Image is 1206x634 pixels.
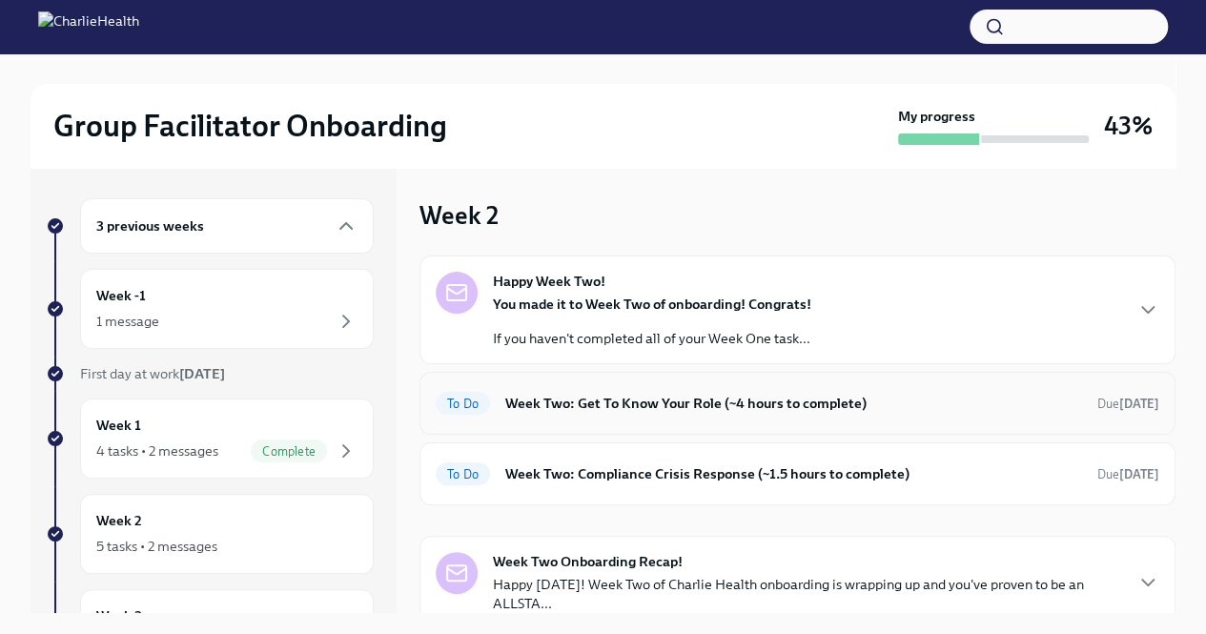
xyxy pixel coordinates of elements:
[96,605,142,626] h6: Week 3
[493,552,683,571] strong: Week Two Onboarding Recap!
[493,575,1121,613] p: Happy [DATE]! Week Two of Charlie Health onboarding is wrapping up and you've proven to be an ALL...
[1119,467,1159,481] strong: [DATE]
[436,467,490,481] span: To Do
[1097,465,1159,483] span: September 16th, 2025 10:00
[1119,397,1159,411] strong: [DATE]
[1097,395,1159,413] span: September 16th, 2025 10:00
[1104,109,1153,143] h3: 43%
[38,11,139,42] img: CharlieHealth
[493,329,811,348] p: If you haven't completed all of your Week One task...
[251,444,327,459] span: Complete
[898,107,975,126] strong: My progress
[96,312,159,331] div: 1 message
[80,365,225,382] span: First day at work
[80,198,374,254] div: 3 previous weeks
[96,285,146,306] h6: Week -1
[505,393,1082,414] h6: Week Two: Get To Know Your Role (~4 hours to complete)
[1097,467,1159,481] span: Due
[96,215,204,236] h6: 3 previous weeks
[493,296,811,313] strong: You made it to Week Two of onboarding! Congrats!
[493,272,605,291] strong: Happy Week Two!
[46,399,374,479] a: Week 14 tasks • 2 messagesComplete
[1097,397,1159,411] span: Due
[46,494,374,574] a: Week 25 tasks • 2 messages
[505,463,1082,484] h6: Week Two: Compliance Crisis Response (~1.5 hours to complete)
[436,397,490,411] span: To Do
[96,537,217,556] div: 5 tasks • 2 messages
[419,198,499,233] h3: Week 2
[179,365,225,382] strong: [DATE]
[46,364,374,383] a: First day at work[DATE]
[96,510,142,531] h6: Week 2
[96,415,141,436] h6: Week 1
[96,441,218,460] div: 4 tasks • 2 messages
[436,459,1159,489] a: To DoWeek Two: Compliance Crisis Response (~1.5 hours to complete)Due[DATE]
[46,269,374,349] a: Week -11 message
[53,107,447,145] h2: Group Facilitator Onboarding
[436,388,1159,419] a: To DoWeek Two: Get To Know Your Role (~4 hours to complete)Due[DATE]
